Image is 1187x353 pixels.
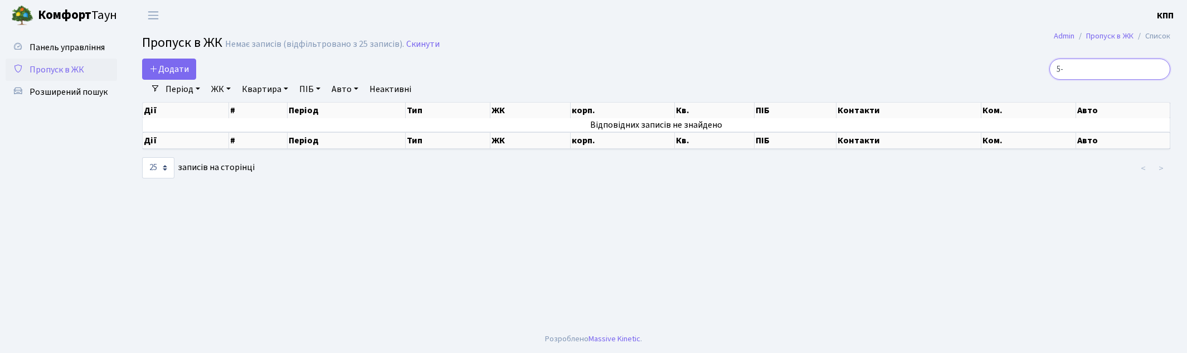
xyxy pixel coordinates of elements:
a: Авто [327,80,363,99]
th: # [229,132,288,149]
a: Admin [1054,30,1074,42]
th: Кв. [675,132,755,149]
input: Пошук... [1049,59,1170,80]
img: logo.png [11,4,33,27]
th: # [229,103,288,118]
span: Пропуск в ЖК [142,33,222,52]
span: Додати [149,63,189,75]
th: Кв. [675,103,755,118]
th: ЖК [490,132,571,149]
th: Тип [406,132,490,149]
a: КПП [1157,9,1174,22]
a: Пропуск в ЖК [1086,30,1134,42]
td: Відповідних записів не знайдено [143,118,1170,132]
a: Додати [142,59,196,80]
a: Пропуск в ЖК [6,59,117,81]
div: Розроблено . [545,333,642,345]
th: ПІБ [755,103,836,118]
a: Massive Kinetic [588,333,640,345]
li: Список [1134,30,1170,42]
a: Період [161,80,205,99]
th: Контакти [836,103,981,118]
th: Авто [1076,103,1170,118]
a: Неактивні [365,80,416,99]
th: Тип [406,103,490,118]
th: Ком. [981,103,1076,118]
th: Ком. [981,132,1076,149]
th: Дії [143,132,229,149]
a: Панель управління [6,36,117,59]
th: Авто [1076,132,1170,149]
a: ПІБ [295,80,325,99]
label: записів на сторінці [142,157,255,178]
span: Панель управління [30,41,105,54]
span: Розширений пошук [30,86,108,98]
th: Дії [143,103,229,118]
a: Квартира [237,80,293,99]
th: Період [288,103,406,118]
span: Пропуск в ЖК [30,64,84,76]
th: корп. [571,132,675,149]
th: корп. [571,103,675,118]
th: Контакти [836,132,981,149]
div: Немає записів (відфільтровано з 25 записів). [225,39,404,50]
b: Комфорт [38,6,91,24]
nav: breadcrumb [1037,25,1187,48]
span: Таун [38,6,117,25]
a: Скинути [406,39,440,50]
th: ПІБ [755,132,836,149]
a: ЖК [207,80,235,99]
th: ЖК [490,103,571,118]
select: записів на сторінці [142,157,174,178]
a: Розширений пошук [6,81,117,103]
button: Переключити навігацію [139,6,167,25]
th: Період [288,132,406,149]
